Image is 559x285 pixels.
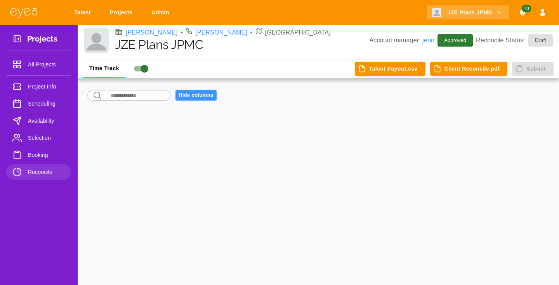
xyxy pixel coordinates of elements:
[146,5,177,20] a: Admin
[250,28,253,37] li: •
[27,34,57,46] h3: Projects
[476,34,553,47] p: Reconcile Status:
[28,99,65,108] span: Scheduling
[28,167,65,177] span: Reconcile
[439,36,471,44] span: Approved
[430,62,508,76] button: Client Reconcile.pdf
[28,133,65,142] span: Selection
[105,5,140,20] a: Projects
[427,5,509,20] button: JZE Plans JPMC
[28,82,65,91] span: Project Info
[84,28,109,53] img: Client logo
[6,130,71,146] a: Selection
[181,28,183,37] li: •
[126,28,178,37] a: [PERSON_NAME]
[175,90,217,101] button: Hide columns
[69,5,99,20] a: Talent
[195,28,247,37] a: [PERSON_NAME]
[83,59,125,78] button: Time Track
[432,8,441,17] img: Client logo
[6,113,71,129] a: Availability
[6,96,71,111] a: Scheduling
[28,150,65,160] span: Booking
[516,5,529,20] button: Notifications
[521,5,531,12] span: 10
[9,7,38,18] img: eye5
[6,57,71,72] a: All Projects
[265,28,331,37] p: [GEOGRAPHIC_DATA]
[115,37,369,52] h1: JZE Plans JPMC
[355,62,425,76] button: Talent Payout.csv
[28,116,65,125] span: Availability
[28,60,65,69] span: All Projects
[6,147,71,163] a: Booking
[530,36,551,44] span: Draft
[422,37,434,43] a: jenn
[6,164,71,180] a: Reconcile
[6,79,71,94] a: Project Info
[369,36,434,45] p: Account manager:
